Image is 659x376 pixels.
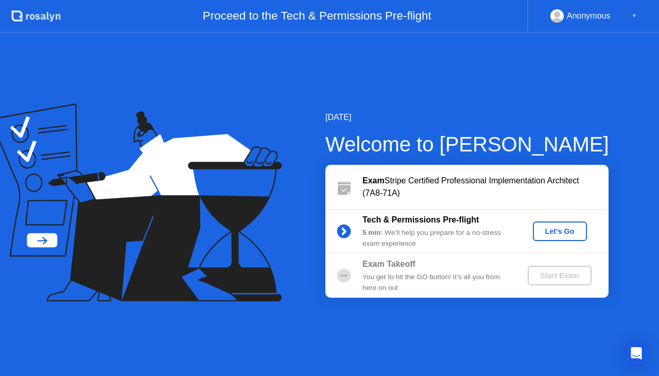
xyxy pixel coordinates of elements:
[532,271,587,280] div: Start Exam
[325,129,609,160] div: Welcome to [PERSON_NAME]
[537,227,583,235] div: Let's Go
[533,221,587,241] button: Let's Go
[362,272,511,293] div: You get to hit the GO button! It’s all you from here on out
[325,111,609,124] div: [DATE]
[362,229,381,236] b: 5 min
[362,215,479,224] b: Tech & Permissions Pre-flight
[632,9,637,23] div: ▼
[362,175,609,199] div: Stripe Certified Professional Implementation Architect (7A8-71A)
[362,228,511,249] div: : We’ll help you prepare for a no-stress exam experience
[362,176,385,185] b: Exam
[362,260,415,268] b: Exam Takeoff
[528,266,591,285] button: Start Exam
[624,341,649,366] div: Open Intercom Messenger
[567,9,611,23] div: Anonymous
